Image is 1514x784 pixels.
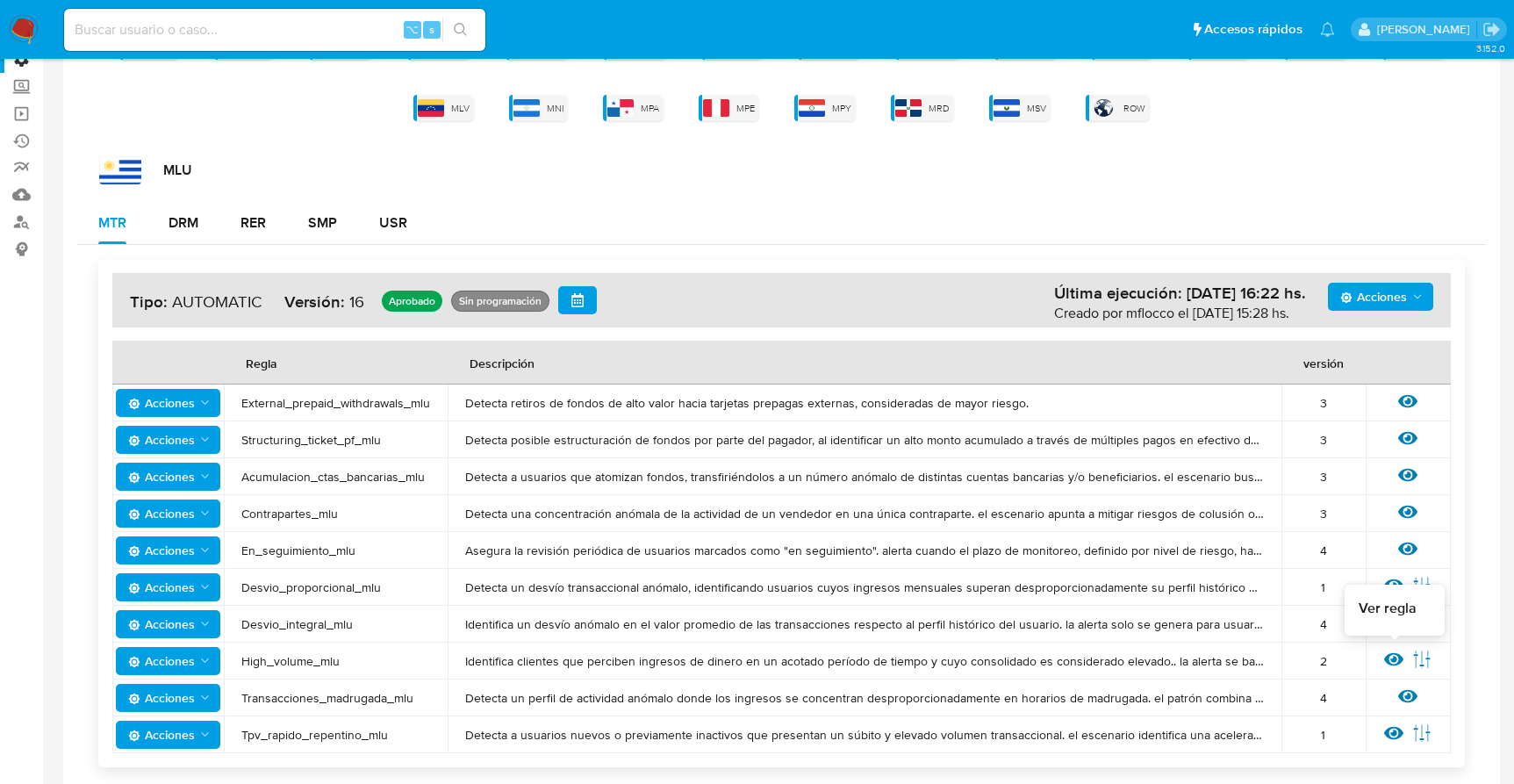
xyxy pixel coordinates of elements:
span: 3.152.0 [1476,41,1505,55]
input: Buscar usuario o caso... [64,18,485,41]
a: Notificaciones [1320,22,1335,37]
p: yenifer.pena@mercadolibre.com [1377,21,1476,38]
span: ⌥ [405,21,419,38]
a: Salir [1482,20,1501,39]
span: Ver regla [1359,599,1417,618]
button: search-icon [442,18,478,42]
span: Accesos rápidos [1204,20,1302,39]
span: s [429,21,434,38]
